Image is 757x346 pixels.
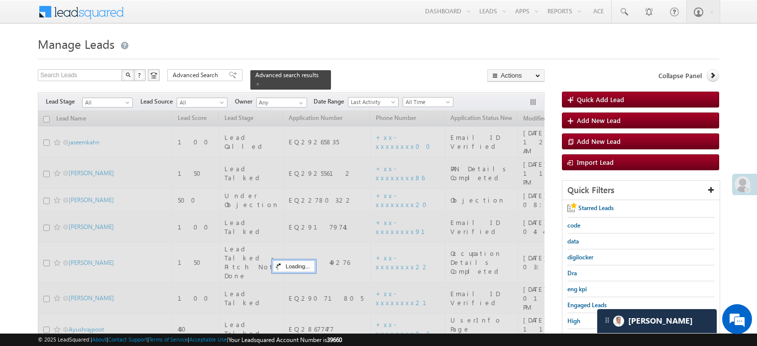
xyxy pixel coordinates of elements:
span: Starred Leads [578,204,614,212]
a: All [82,98,133,108]
span: code [567,222,580,229]
span: All [83,98,130,107]
div: Quick Filters [562,181,720,200]
span: Lead Source [140,97,177,106]
span: All Time [403,98,450,107]
a: All [177,98,227,108]
span: ? [138,71,142,79]
span: Owner [235,97,256,106]
span: Lead Stage [46,97,82,106]
span: Date Range [314,97,348,106]
a: About [92,336,107,343]
a: Last Activity [348,97,399,107]
img: Search [125,72,130,77]
span: Manage Leads [38,36,114,52]
span: High [567,317,580,325]
span: Add New Lead [577,137,621,145]
span: Advanced Search [173,71,221,80]
span: eng kpi [567,285,587,293]
span: Collapse Panel [658,71,702,80]
input: Type to Search [256,98,307,108]
span: digilocker [567,253,593,261]
span: 39660 [327,336,342,344]
img: carter-drag [603,316,611,324]
span: Engaged Leads [567,301,607,309]
a: Contact Support [108,336,147,343]
div: carter-dragCarter[PERSON_NAME] [597,309,717,334]
div: Loading... [273,260,315,272]
a: Show All Items [294,98,306,108]
span: Carter [628,316,693,326]
button: Actions [487,69,544,82]
span: Your Leadsquared Account Number is [228,336,342,344]
button: ? [134,69,146,81]
a: Acceptable Use [189,336,227,343]
span: © 2025 LeadSquared | | | | | [38,335,342,345]
a: All Time [403,97,453,107]
span: Dra [567,269,577,277]
span: Advanced search results [255,71,319,79]
span: Quick Add Lead [577,95,624,104]
span: All [177,98,224,107]
img: Carter [613,316,624,327]
span: Import Lead [577,158,614,166]
a: Terms of Service [149,336,188,343]
span: Add New Lead [577,116,621,124]
span: Last Activity [348,98,396,107]
span: data [567,237,579,245]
